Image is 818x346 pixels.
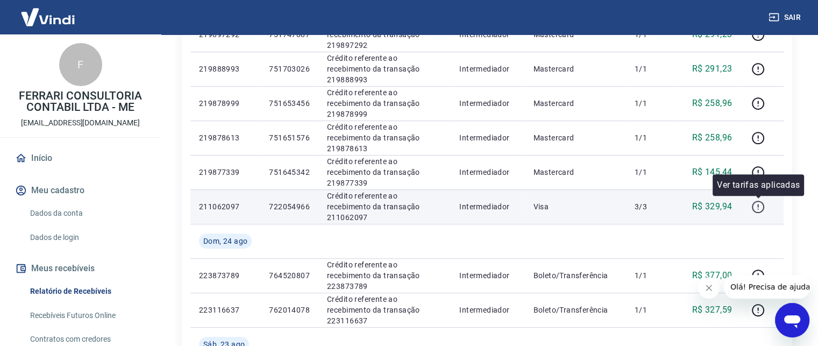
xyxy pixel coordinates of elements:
p: 762014078 [269,305,310,315]
p: 223116637 [199,305,252,315]
p: Intermediador [459,167,516,178]
p: Boleto/Transferência [533,270,617,281]
iframe: Mensagem da empresa [724,275,809,299]
a: Dados da conta [26,202,148,224]
p: Ver tarifas aplicadas [717,179,800,192]
p: R$ 291,23 [692,28,732,41]
p: 219888993 [199,63,252,74]
p: Intermediador [459,98,516,109]
p: Mastercard [533,98,617,109]
button: Meus recebíveis [13,257,148,280]
p: Intermediador [459,63,516,74]
p: Mastercard [533,29,617,40]
p: Intermediador [459,29,516,40]
p: Crédito referente ao recebimento da transação 219877339 [327,156,442,188]
p: 219897292 [199,29,252,40]
p: 1/1 [635,29,666,40]
p: Crédito referente ao recebimento da transação 219897292 [327,18,442,51]
p: FERRARI CONSULTORIA CONTABIL LTDA - ME [9,90,152,113]
p: R$ 327,59 [692,303,732,316]
p: Crédito referente ao recebimento da transação 223873789 [327,259,442,292]
p: Boleto/Transferência [533,305,617,315]
p: Mastercard [533,132,617,143]
p: 1/1 [635,305,666,315]
p: 219878613 [199,132,252,143]
p: R$ 145,44 [692,166,732,179]
p: 1/1 [635,63,666,74]
p: R$ 258,96 [692,131,732,144]
p: 219877339 [199,167,252,178]
p: Crédito referente ao recebimento da transação 219878999 [327,87,442,119]
img: Vindi [13,1,83,33]
a: Dados de login [26,227,148,249]
iframe: Botão para abrir a janela de mensagens [775,303,809,337]
span: Dom, 24 ago [203,236,247,246]
p: Crédito referente ao recebimento da transação 211062097 [327,190,442,223]
a: Recebíveis Futuros Online [26,305,148,327]
p: Mastercard [533,167,617,178]
p: 1/1 [635,132,666,143]
iframe: Fechar mensagem [698,277,720,299]
p: Crédito referente ao recebimento da transação 219878613 [327,122,442,154]
p: 751747887 [269,29,310,40]
p: 722054966 [269,201,310,212]
p: 219878999 [199,98,252,109]
button: Sair [766,8,805,27]
p: R$ 329,94 [692,200,732,213]
p: 751703026 [269,63,310,74]
p: 211062097 [199,201,252,212]
span: Olá! Precisa de ajuda? [6,8,90,16]
p: 1/1 [635,270,666,281]
p: 3/3 [635,201,666,212]
button: Meu cadastro [13,179,148,202]
p: 223873789 [199,270,252,281]
p: 751645342 [269,167,310,178]
p: 751653456 [269,98,310,109]
p: Intermediador [459,270,516,281]
p: Intermediador [459,201,516,212]
p: Mastercard [533,63,617,74]
p: Visa [533,201,617,212]
p: Intermediador [459,132,516,143]
p: 764520807 [269,270,310,281]
p: Crédito referente ao recebimento da transação 223116637 [327,294,442,326]
p: [EMAIL_ADDRESS][DOMAIN_NAME] [21,117,140,129]
p: R$ 291,23 [692,62,732,75]
p: 1/1 [635,98,666,109]
div: F [59,43,102,86]
p: 751651576 [269,132,310,143]
p: 1/1 [635,167,666,178]
a: Início [13,146,148,170]
a: Relatório de Recebíveis [26,280,148,302]
p: R$ 377,00 [692,269,732,282]
p: R$ 258,96 [692,97,732,110]
p: Intermediador [459,305,516,315]
p: Crédito referente ao recebimento da transação 219888993 [327,53,442,85]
